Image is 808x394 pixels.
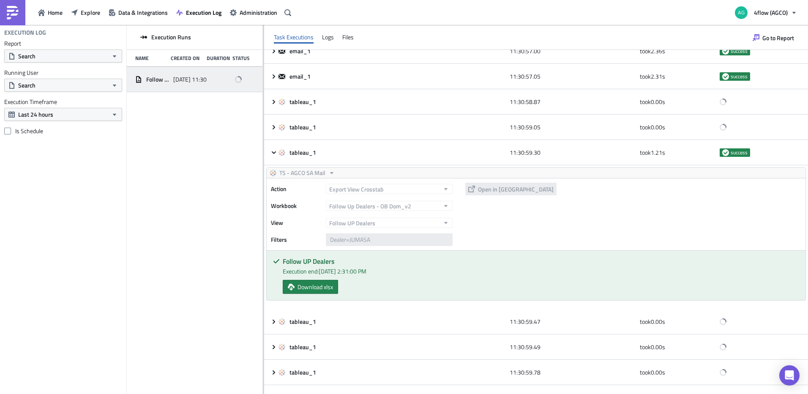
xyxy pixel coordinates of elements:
label: Is Schedule [4,127,122,135]
button: Home [34,6,67,19]
span: Open in [GEOGRAPHIC_DATA] [478,185,554,194]
div: 11:30:59.05 [510,120,636,135]
div: 11:30:59.47 [510,314,636,329]
span: Administration [240,8,277,17]
span: success [722,149,729,156]
span: Execution Log [186,8,221,17]
a: Download xlsx [283,280,338,294]
button: Search [4,49,122,63]
span: email_1 [289,47,312,55]
div: took 1.21 s [640,145,715,160]
span: success [731,73,748,80]
div: Open Intercom Messenger [779,365,800,386]
span: Follow up Dealers OB Doméstico [146,76,169,83]
div: took 2.36 s [640,44,715,59]
button: TS - AGCO SA Mail [267,168,338,178]
button: Last 24 hours [4,108,122,121]
button: Follow UP Dealers [326,218,453,228]
span: Download xlsx [298,282,333,291]
div: 11:30:57.00 [510,44,636,59]
input: Filter1=Value1&... [326,233,453,246]
span: tableau_1 [289,318,317,326]
button: Data & Integrations [104,6,172,19]
div: Name [135,55,167,61]
span: success [731,149,748,156]
span: tableau_1 [289,343,317,351]
label: Action [271,183,322,195]
div: Created On [171,55,202,61]
div: 11:30:57.05 [510,69,636,84]
span: Home [48,8,63,17]
div: 11:30:59.78 [510,365,636,380]
div: took 0.00 s [640,314,715,329]
span: 4flow (AGCO) [754,8,788,17]
label: Report [4,40,122,47]
button: Follow Up Dealers - OB Dom_v2 [326,201,453,211]
span: TS - AGCO SA Mail [279,168,325,178]
span: success [722,73,729,80]
div: Task Executions [274,31,314,44]
span: Explore [81,8,100,17]
label: Filters [271,233,322,246]
div: Logs [322,31,334,44]
span: tableau_1 [289,149,317,156]
img: PushMetrics [6,6,19,19]
button: Export View Crosstab [326,184,453,194]
span: Follow UP Dealers [329,219,375,227]
h5: Follow UP Dealers [283,258,799,265]
div: Status [232,55,250,61]
span: tableau_1 [289,123,317,131]
img: Avatar [734,5,748,20]
span: Go to Report [762,33,794,42]
button: Search [4,79,122,92]
div: 11:30:58.87 [510,94,636,109]
div: Duration [207,55,228,61]
button: Go to Report [748,31,798,44]
span: Search [18,52,35,60]
span: Data & Integrations [118,8,168,17]
span: Last 24 hours [18,110,53,119]
div: took 0.00 s [640,94,715,109]
span: Export View Crosstab [329,185,384,194]
div: took 2.31 s [640,69,715,84]
div: Files [342,31,354,44]
span: tableau_1 [289,369,317,376]
label: Workbook [271,200,322,212]
span: [DATE] 11:30 [173,76,207,83]
label: Running User [4,69,122,77]
button: Execution Log [172,6,226,19]
div: took 0.00 s [640,120,715,135]
div: 11:30:59.49 [510,339,636,355]
h4: Execution Log [4,29,46,36]
button: Administration [226,6,281,19]
span: Search [18,81,35,90]
span: success [731,48,748,55]
span: Follow Up Dealers - OB Dom_v2 [329,202,411,211]
button: Explore [67,6,104,19]
span: Execution Runs [151,33,191,41]
div: took 0.00 s [640,365,715,380]
div: Execution end: [DATE] 2:31:00 PM [283,267,799,276]
div: 11:30:59.30 [510,145,636,160]
label: View [271,216,322,229]
button: Open in [GEOGRAPHIC_DATA] [465,183,557,195]
span: success [722,48,729,55]
label: Execution Timeframe [4,98,122,106]
span: tableau_1 [289,98,317,106]
span: email_1 [289,73,312,80]
button: 4flow (AGCO) [730,3,802,22]
div: took 0.00 s [640,339,715,355]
